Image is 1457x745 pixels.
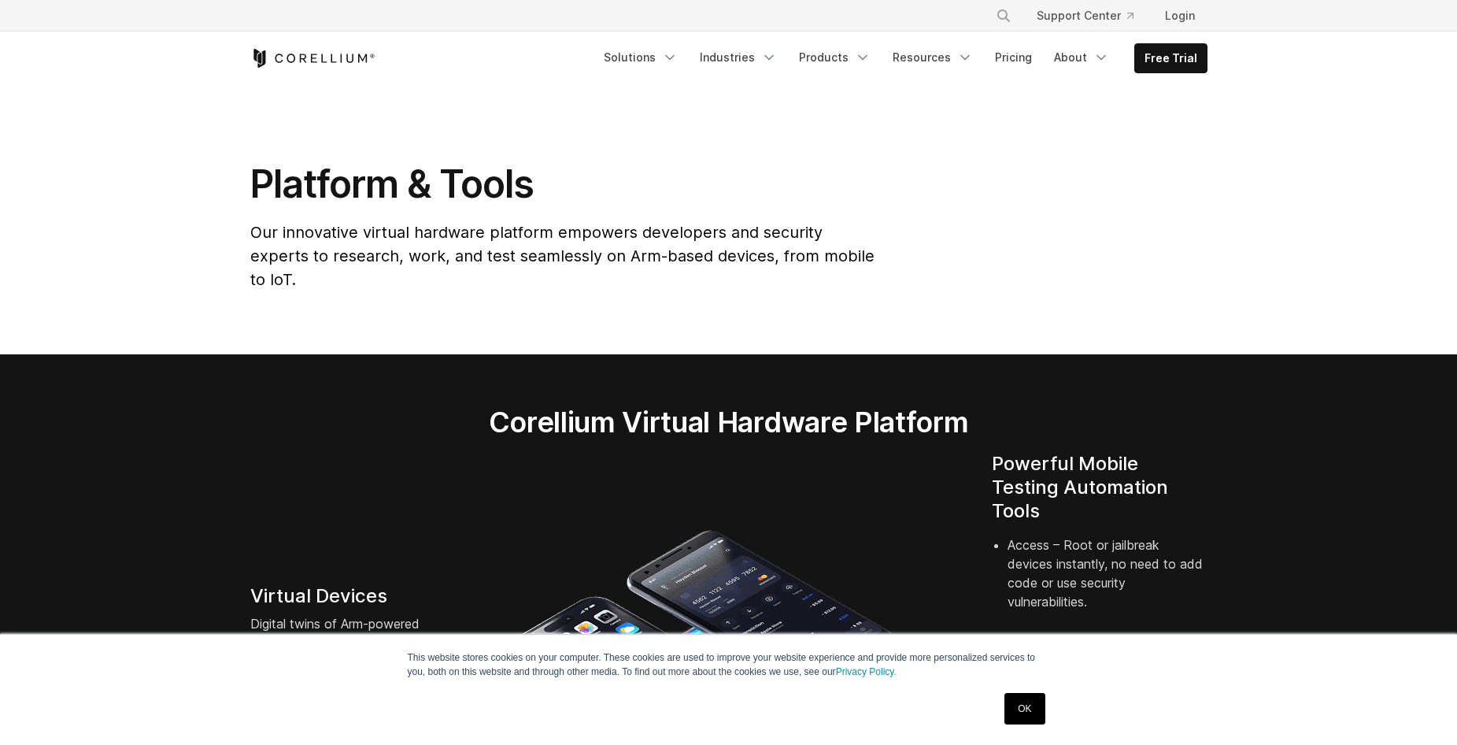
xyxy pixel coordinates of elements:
a: Free Trial [1135,44,1207,72]
button: Search [989,2,1018,30]
a: Products [790,43,880,72]
p: This website stores cookies on your computer. These cookies are used to improve your website expe... [408,650,1050,679]
h4: Virtual Devices [250,584,466,608]
a: About [1045,43,1119,72]
a: Resources [883,43,982,72]
li: Access – Root or jailbreak devices instantly, no need to add code or use security vulnerabilities. [1008,536,1207,630]
a: OK [1004,693,1045,725]
a: Support Center [1024,2,1146,30]
h1: Platform & Tools [250,161,878,208]
a: Pricing [986,43,1041,72]
h2: Corellium Virtual Hardware Platform [415,405,1042,439]
li: Control – Configure device inputs, identifiers, sensors, location, and environment. [1008,630,1207,706]
a: Privacy Policy. [836,666,897,677]
span: Our innovative virtual hardware platform empowers developers and security experts to research, wo... [250,223,875,289]
a: Solutions [594,43,687,72]
a: Industries [690,43,786,72]
h4: Powerful Mobile Testing Automation Tools [992,452,1207,523]
div: Navigation Menu [594,43,1207,73]
p: Digital twins of Arm-powered hardware from phones to routers to automotive systems. [250,614,466,671]
div: Navigation Menu [977,2,1207,30]
a: Login [1152,2,1207,30]
a: Corellium Home [250,49,375,68]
